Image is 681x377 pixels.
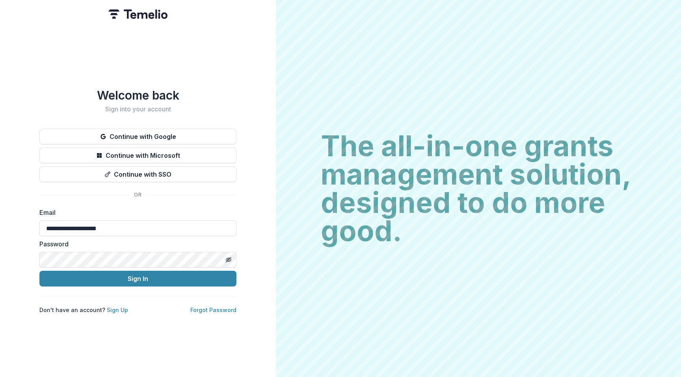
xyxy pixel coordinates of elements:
[39,166,236,182] button: Continue with SSO
[39,148,236,163] button: Continue with Microsoft
[39,239,232,249] label: Password
[39,271,236,286] button: Sign In
[222,253,235,266] button: Toggle password visibility
[39,208,232,217] label: Email
[39,88,236,102] h1: Welcome back
[39,105,236,113] h2: Sign into your account
[190,307,236,313] a: Forgot Password
[39,306,128,314] p: Don't have an account?
[39,129,236,144] button: Continue with Google
[108,9,167,19] img: Temelio
[107,307,128,313] a: Sign Up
